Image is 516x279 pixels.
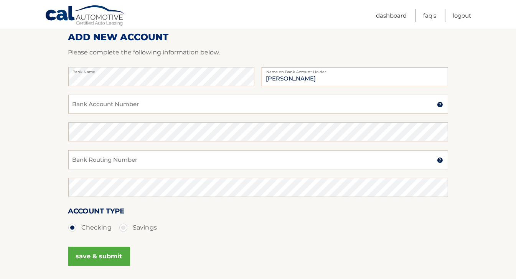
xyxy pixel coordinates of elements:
[262,67,448,73] label: Name on Bank Account Holder
[68,150,448,169] input: Bank Routing Number
[453,9,471,22] a: Logout
[262,67,448,86] input: Name on Account (Account Holder Name)
[45,5,125,27] a: Cal Automotive
[68,95,448,114] input: Bank Account Number
[68,220,112,235] label: Checking
[119,220,157,235] label: Savings
[437,102,443,108] img: tooltip.svg
[437,157,443,163] img: tooltip.svg
[423,9,436,22] a: FAQ's
[376,9,407,22] a: Dashboard
[68,205,125,220] label: Account Type
[68,247,130,266] button: save & submit
[68,67,254,73] label: Bank Name
[68,47,448,58] p: Please complete the following information below.
[68,31,448,43] h2: ADD NEW ACCOUNT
